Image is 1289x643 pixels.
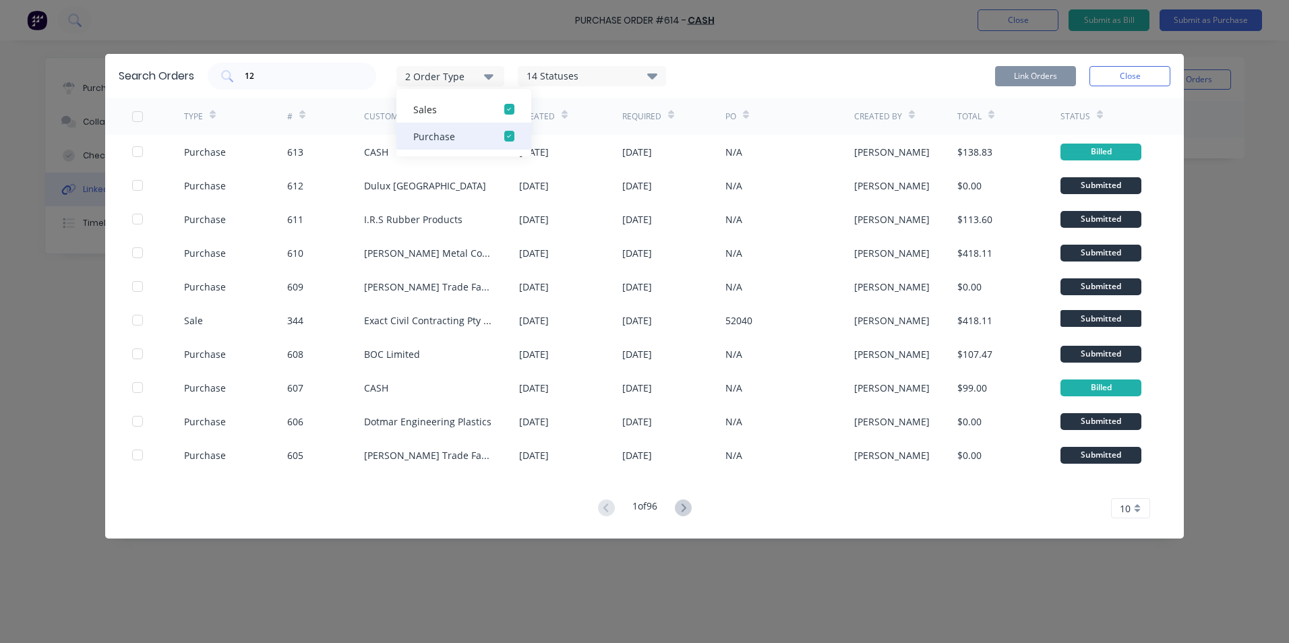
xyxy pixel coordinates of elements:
[622,448,652,462] div: [DATE]
[119,68,194,84] div: Search Orders
[287,111,293,123] div: #
[957,246,992,260] div: $418.11
[364,145,388,159] div: CASH
[854,111,902,123] div: Created By
[287,246,303,260] div: 610
[622,415,652,429] div: [DATE]
[957,313,992,328] div: $418.11
[413,102,491,117] div: Sales
[1060,177,1141,194] div: Submitted
[287,145,303,159] div: 613
[632,499,657,518] div: 1 of 96
[957,381,987,395] div: $99.00
[854,179,930,193] div: [PERSON_NAME]
[184,280,226,294] div: Purchase
[957,347,992,361] div: $107.47
[519,280,549,294] div: [DATE]
[184,145,226,159] div: Purchase
[957,111,982,123] div: Total
[622,111,661,123] div: Required
[725,280,742,294] div: N/A
[854,212,930,226] div: [PERSON_NAME]
[184,179,226,193] div: Purchase
[184,415,226,429] div: Purchase
[519,179,549,193] div: [DATE]
[413,129,491,144] div: Purchase
[287,415,303,429] div: 606
[519,246,549,260] div: [DATE]
[364,313,492,328] div: Exact Civil Contracting Pty Ltd
[184,381,226,395] div: Purchase
[184,313,203,328] div: Sale
[1060,346,1141,363] div: Submitted
[519,313,549,328] div: [DATE]
[622,381,652,395] div: [DATE]
[287,448,303,462] div: 605
[854,347,930,361] div: [PERSON_NAME]
[622,313,652,328] div: [DATE]
[364,246,492,260] div: [PERSON_NAME] Metal Corp Pty Ltd
[364,381,388,395] div: CASH
[622,212,652,226] div: [DATE]
[622,246,652,260] div: [DATE]
[1120,501,1131,516] span: 10
[1060,111,1090,123] div: Status
[287,179,303,193] div: 612
[364,415,491,429] div: Dotmar Engineering Plastics
[854,246,930,260] div: [PERSON_NAME]
[725,145,742,159] div: N/A
[957,212,992,226] div: $113.60
[957,448,982,462] div: $0.00
[725,246,742,260] div: N/A
[184,111,203,123] div: TYPE
[184,212,226,226] div: Purchase
[364,179,486,193] div: Dulux [GEOGRAPHIC_DATA]
[725,179,742,193] div: N/A
[364,111,450,123] div: Customer / Supplier
[184,347,226,361] div: Purchase
[184,448,226,462] div: Purchase
[1060,447,1141,464] div: Submitted
[519,111,555,123] div: Created
[287,280,303,294] div: 609
[854,381,930,395] div: [PERSON_NAME]
[1060,310,1141,327] span: Submitted
[725,313,752,328] div: 52040
[995,66,1076,86] button: Link Orders
[854,448,930,462] div: [PERSON_NAME]
[519,145,549,159] div: [DATE]
[957,280,982,294] div: $0.00
[1060,278,1141,295] div: Submitted
[519,212,549,226] div: [DATE]
[1060,144,1141,160] div: Billed
[957,145,992,159] div: $138.83
[725,448,742,462] div: N/A
[364,347,420,361] div: BOC Limited
[854,415,930,429] div: [PERSON_NAME]
[184,246,226,260] div: Purchase
[957,415,982,429] div: $0.00
[518,69,665,84] div: 14 Statuses
[1060,211,1141,228] div: Submitted
[1060,379,1141,396] div: Billed
[364,448,492,462] div: [PERSON_NAME] Trade Fasteners Pty Ltd
[725,347,742,361] div: N/A
[622,145,652,159] div: [DATE]
[622,347,652,361] div: [DATE]
[243,69,355,83] input: Search orders...
[287,212,303,226] div: 611
[622,280,652,294] div: [DATE]
[396,66,504,86] button: 2 Order Type
[287,347,303,361] div: 608
[1060,245,1141,262] div: Submitted
[364,280,492,294] div: [PERSON_NAME] Trade Fasteners Pty Ltd
[854,313,930,328] div: [PERSON_NAME]
[957,179,982,193] div: $0.00
[519,415,549,429] div: [DATE]
[287,313,303,328] div: 344
[405,69,496,83] div: 2 Order Type
[622,179,652,193] div: [DATE]
[519,448,549,462] div: [DATE]
[854,145,930,159] div: [PERSON_NAME]
[519,347,549,361] div: [DATE]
